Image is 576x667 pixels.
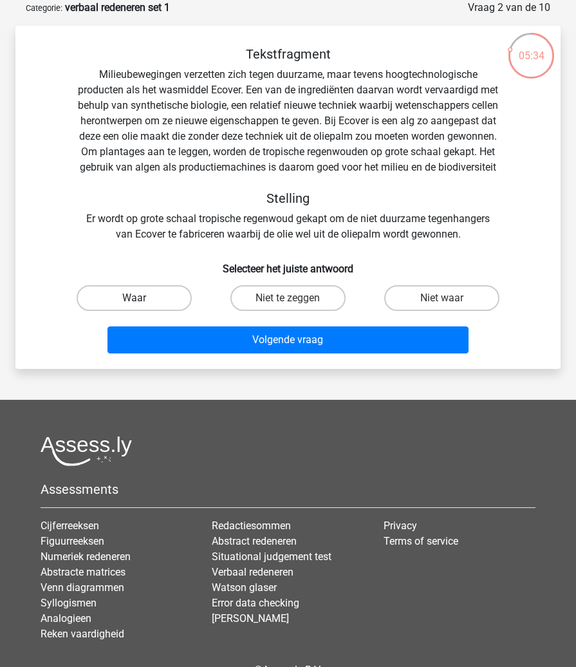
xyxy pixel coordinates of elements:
small: Categorie: [26,3,62,13]
div: 05:34 [507,32,555,64]
a: Cijferreeksen [41,520,99,532]
a: Abstract redeneren [212,535,297,547]
a: Abstracte matrices [41,566,125,578]
a: Terms of service [384,535,458,547]
a: Reken vaardigheid [41,628,124,640]
div: Milieubewegingen verzetten zich tegen duurzame, maar tevens hoogtechnologische producten als het ... [36,46,540,242]
a: Privacy [384,520,417,532]
a: Situational judgement test [212,550,331,563]
a: Verbaal redeneren [212,566,293,578]
a: Venn diagrammen [41,581,124,594]
a: Analogieen [41,612,91,625]
h5: Stelling [77,191,499,206]
button: Volgende vraag [107,326,469,353]
a: Numeriek redeneren [41,550,131,563]
img: Assessly logo [41,436,132,466]
a: Figuurreeksen [41,535,104,547]
a: [PERSON_NAME] [212,612,289,625]
h5: Tekstfragment [77,46,499,62]
strong: verbaal redeneren set 1 [65,1,170,14]
a: Watson glaser [212,581,277,594]
h6: Selecteer het juiste antwoord [36,252,540,275]
a: Syllogismen [41,597,97,609]
a: Redactiesommen [212,520,291,532]
h5: Assessments [41,482,535,497]
a: Error data checking [212,597,299,609]
label: Niet te zeggen [230,285,345,311]
label: Niet waar [384,285,499,311]
label: Waar [77,285,191,311]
